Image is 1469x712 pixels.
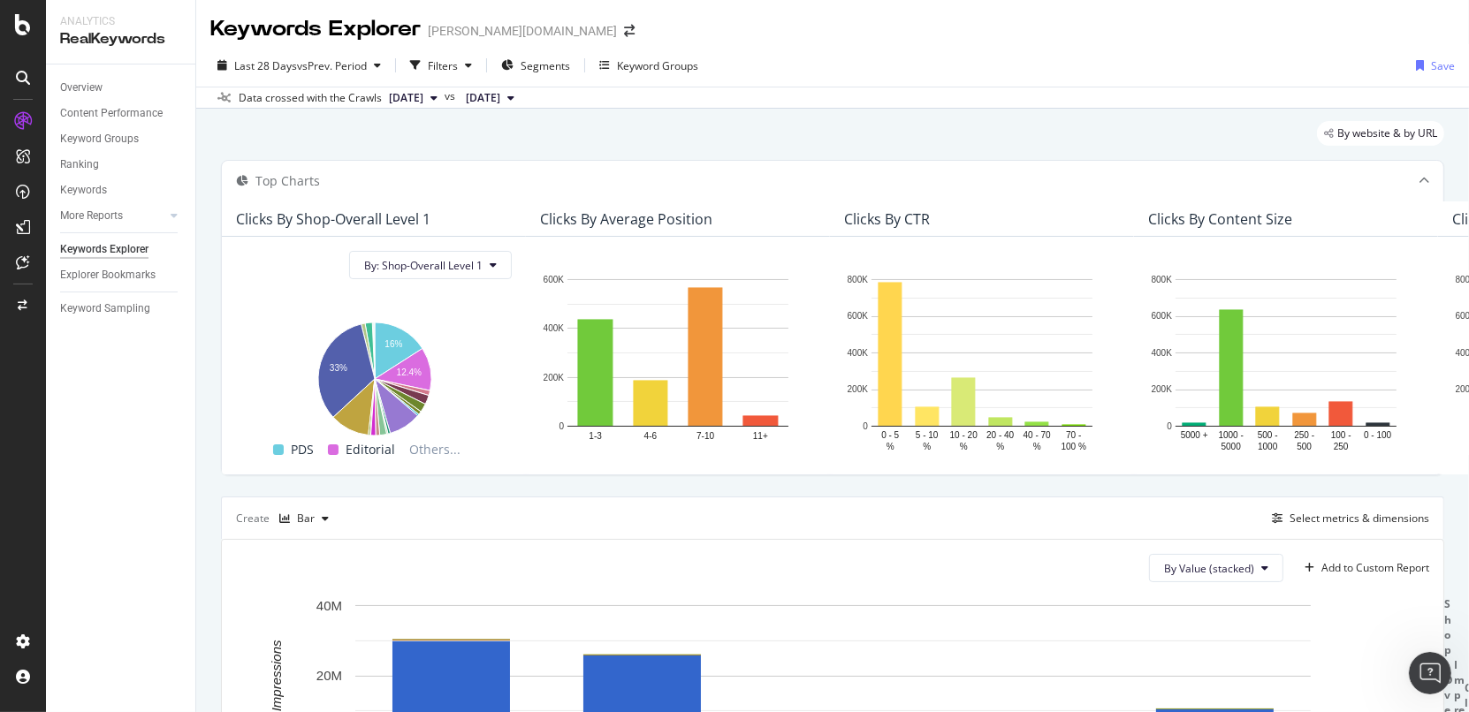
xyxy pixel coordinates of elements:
div: Keyword Groups [60,130,139,148]
button: Bar [272,504,336,533]
text: 200K [544,373,565,383]
span: By: Shop-Overall Level 1 [364,258,483,273]
div: Save [1431,58,1455,73]
text: 20 - 40 [986,430,1015,440]
div: Analytics [60,14,181,29]
div: Bar [297,513,315,524]
div: Keywords [60,181,107,200]
text: % [887,442,894,451]
span: Editorial [346,439,395,460]
text: 500 [1297,442,1312,451]
div: Keyword Groups [617,58,698,73]
svg: A chart. [540,270,816,455]
a: More Reports [60,207,165,225]
text: 16% [384,340,402,350]
text: 800K [848,275,869,284]
text: 12.4% [397,368,422,378]
text: 200K [1152,385,1173,395]
div: Ranking [60,155,99,174]
div: Keywords Explorer [60,240,148,259]
text: 0 - 5 [881,430,899,440]
div: Add to Custom Report [1321,563,1429,573]
div: More Reports [60,207,123,225]
text: 5000 [1222,442,1242,451]
span: Others... [402,439,468,460]
text: 400K [1152,348,1173,358]
text: 7-10 [696,432,714,442]
a: Keyword Groups [60,130,183,148]
button: Select metrics & dimensions [1265,508,1429,529]
a: Overview [60,79,183,97]
a: Ranking [60,155,183,174]
button: Last 28 DaysvsPrev. Period [210,51,388,80]
text: 800K [1152,275,1173,284]
text: 250 - [1294,430,1314,440]
text: 0 [863,421,868,431]
a: Content Performance [60,104,183,123]
text: 400K [848,348,869,358]
text: % [960,442,968,451]
text: Impressions [269,640,284,711]
span: PDS [291,439,314,460]
div: Content Performance [60,104,163,123]
button: Filters [403,51,479,80]
svg: A chart. [844,270,1120,455]
button: [DATE] [459,87,521,109]
text: 0 [559,421,564,431]
a: Explorer Bookmarks [60,266,183,284]
text: 200K [848,385,869,395]
text: 600K [544,275,565,284]
iframe: Intercom live chat [1409,652,1451,694]
span: 2025 Sep. 1st [466,90,500,106]
text: 0 [1167,421,1172,431]
text: % [923,442,931,451]
div: Clicks By Content Size [1148,210,1292,228]
text: 11+ [753,432,768,442]
text: 1000 - [1219,430,1244,440]
text: 5 - 10 [916,430,939,440]
text: 4-6 [644,432,658,442]
div: Clicks By CTR [844,210,930,228]
span: By website & by URL [1337,128,1437,139]
text: 100 - [1331,430,1351,440]
button: Keyword Groups [592,51,705,80]
svg: A chart. [236,313,512,439]
text: 5000 + [1181,430,1208,440]
text: 10 - 20 [950,430,978,440]
a: Keywords Explorer [60,240,183,259]
div: Explorer Bookmarks [60,266,156,284]
button: [DATE] [382,87,445,109]
a: Keyword Sampling [60,299,183,318]
div: Create [236,504,336,533]
div: Keywords Explorer [210,14,421,44]
button: By Value (stacked) [1149,554,1283,582]
div: Filters [428,58,458,73]
div: [PERSON_NAME][DOMAIN_NAME] [428,22,617,40]
text: 600K [848,312,869,322]
span: Segments [521,58,570,73]
text: 1000 [1258,442,1278,451]
div: Overview [60,79,103,97]
button: Add to Custom Report [1298,554,1429,582]
text: 250 [1334,442,1349,451]
div: legacy label [1317,121,1444,146]
span: Last 28 Days [234,58,297,73]
svg: A chart. [1148,270,1424,455]
div: RealKeywords [60,29,181,49]
div: Clicks By Shop-Overall Level 1 [236,210,430,228]
span: vs Prev. Period [297,58,367,73]
div: Data crossed with the Crawls [239,90,382,106]
span: By Value (stacked) [1164,561,1254,576]
div: Keyword Sampling [60,299,150,318]
text: 33% [330,364,347,374]
a: Keywords [60,181,183,200]
button: By: Shop-Overall Level 1 [349,251,512,279]
text: 400K [544,324,565,334]
text: 500 - [1258,430,1278,440]
text: 40M [316,598,342,613]
button: Segments [494,51,577,80]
